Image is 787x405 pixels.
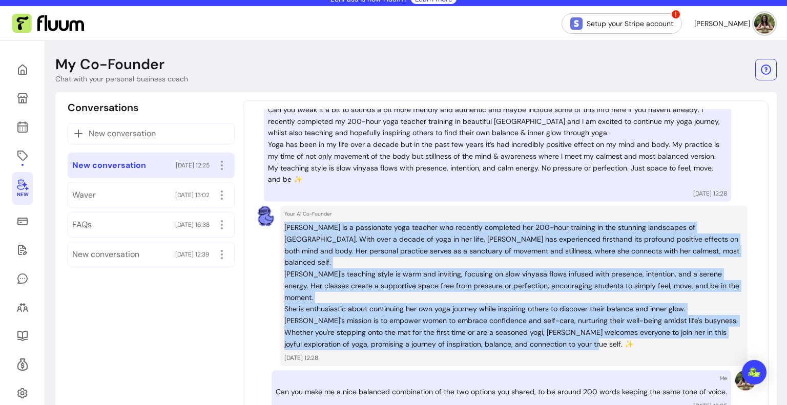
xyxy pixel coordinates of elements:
[12,172,33,205] a: New
[256,206,276,226] img: AI Co-Founder avatar
[12,324,33,348] a: Resources
[694,13,775,34] button: avatar[PERSON_NAME]
[284,354,743,362] p: [DATE] 12:28
[89,127,156,140] span: New conversation
[12,266,33,291] a: My Messages
[284,268,743,303] p: [PERSON_NAME]'s teaching style is warm and inviting, focusing on slow vinyasa flows infused with ...
[693,189,727,198] p: [DATE] 12:28
[72,189,96,201] span: Waver
[12,86,33,111] a: My Page
[17,191,28,198] span: New
[12,238,33,262] a: Waivers
[268,139,727,162] p: Yoga has been in my life over a decade but in the past few years it’s had incredibly positive eff...
[754,13,775,34] img: avatar
[55,55,164,74] p: My Co-Founder
[720,374,727,382] p: Me
[284,327,743,350] p: Whether you're stepping onto the mat for the first time or are a seasoned yogi, [PERSON_NAME] wel...
[12,352,33,377] a: Refer & Earn
[72,159,146,172] span: New conversation
[55,74,188,84] p: Chat with your personal business coach
[72,219,92,231] span: FAQs
[12,209,33,233] a: Sales
[276,386,727,398] p: Can you make me a nice balanced combination of the two options you shared, to be around 200 words...
[284,303,743,327] p: She is enthusiastic about continuing her own yoga journey while inspiring others to discover thei...
[694,18,750,29] span: [PERSON_NAME]
[268,104,727,139] p: Can you tweak it a bit to sounds a bit more friendly and authentic and maybe include some of this...
[735,370,756,391] img: Provider image
[12,143,33,168] a: Offerings
[742,360,767,385] div: Open Intercom Messenger
[268,162,727,186] p: My teaching style is slow vinyasa flows with presence, intention, and calm energy. No pressure or...
[68,100,138,115] p: Conversations
[12,115,33,139] a: Calendar
[284,222,743,268] p: [PERSON_NAME] is a passionate yoga teacher who recently completed her 200-hour training in the st...
[72,248,139,261] span: New conversation
[284,210,743,218] p: Your AI Co-Founder
[12,295,33,319] a: Clients
[175,191,210,199] span: [DATE] 13:02
[12,57,33,82] a: Home
[570,17,583,30] img: Stripe Icon
[12,14,84,33] img: Fluum Logo
[671,9,681,19] span: !
[176,161,210,169] span: [DATE] 12:25
[175,250,210,259] span: [DATE] 12:39
[562,13,682,34] a: Setup your Stripe account
[175,221,210,229] span: [DATE] 16:38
